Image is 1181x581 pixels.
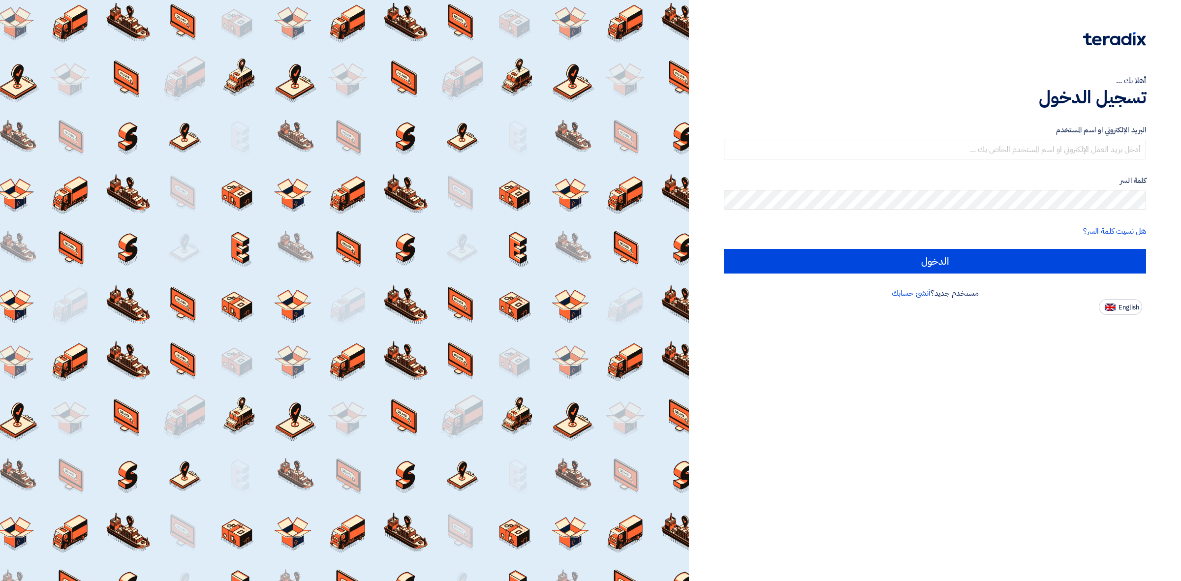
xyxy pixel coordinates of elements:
div: أهلا بك ... [724,75,1146,87]
img: en-US.png [1105,304,1116,311]
a: هل نسيت كلمة السر؟ [1083,225,1146,237]
button: English [1099,299,1142,315]
img: Teradix logo [1083,32,1146,46]
div: مستخدم جديد؟ [724,287,1146,299]
input: الدخول [724,249,1146,274]
span: English [1119,304,1139,311]
input: أدخل بريد العمل الإلكتروني او اسم المستخدم الخاص بك ... [724,140,1146,159]
h1: تسجيل الدخول [724,87,1146,108]
a: أنشئ حسابك [892,287,931,299]
label: البريد الإلكتروني او اسم المستخدم [724,124,1146,136]
label: كلمة السر [724,175,1146,186]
